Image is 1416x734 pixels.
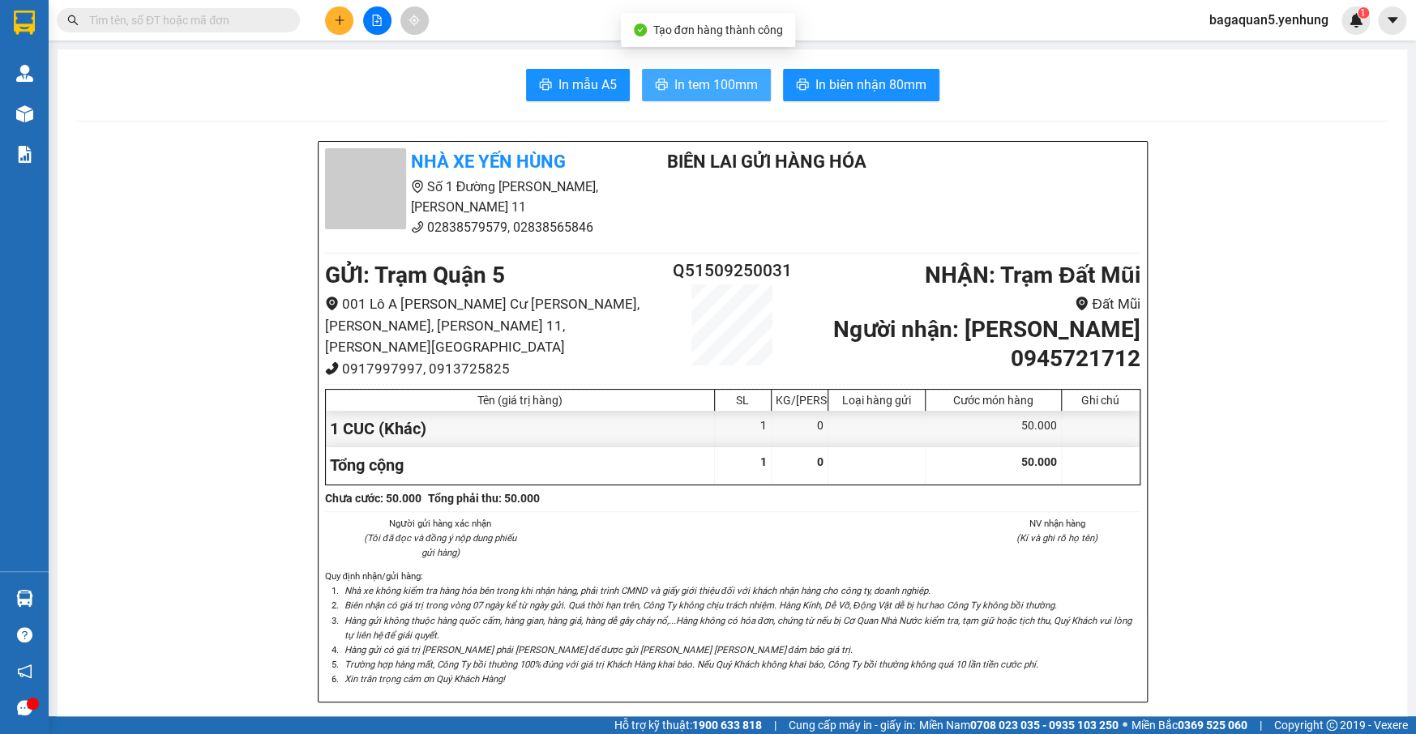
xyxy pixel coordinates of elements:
[16,105,33,122] img: warehouse-icon
[1385,13,1400,28] span: caret-down
[1178,719,1247,732] strong: 0369 525 060
[642,69,771,101] button: printerIn tem 100mm
[330,455,404,475] span: Tổng cộng
[1132,716,1247,734] span: Miền Bắc
[539,78,552,93] span: printer
[357,516,524,531] li: Người gửi hàng xác nhận
[103,109,126,126] span: CC :
[832,316,1140,372] b: Người nhận : [PERSON_NAME] 0945721712
[1326,719,1337,731] span: copyright
[815,75,926,95] span: In biên nhận 80mm
[67,15,79,26] span: search
[325,569,1140,686] div: Quy định nhận/gửi hàng :
[334,15,345,26] span: plus
[1378,6,1406,35] button: caret-down
[411,180,424,193] span: environment
[796,78,809,93] span: printer
[325,361,339,375] span: phone
[371,15,383,26] span: file-add
[1021,455,1057,468] span: 50.000
[692,719,762,732] strong: 1900 633 818
[653,23,783,36] span: Tạo đơn hàng thành công
[16,65,33,82] img: warehouse-icon
[409,15,420,26] span: aim
[667,151,866,172] b: BIÊN LAI GỬI HÀNG HÓA
[800,293,1140,315] li: Đất Mũi
[364,532,516,558] i: (Tôi đã đọc và đồng ý nộp dung phiếu gửi hàng)
[970,719,1119,732] strong: 0708 023 035 - 0935 103 250
[344,600,1057,611] i: Biên nhận có giá trị trong vòng 07 ngày kể từ ngày gửi. Quá thời hạn trên, Công Ty không chịu trá...
[105,14,245,53] div: Trạm Đầm Dơi
[105,53,245,72] div: HUY
[17,700,32,715] span: message
[325,492,421,505] b: Chưa cước : 50.000
[325,358,665,380] li: 0917997997, 0913725825
[17,627,32,642] span: question-circle
[14,11,35,35] img: logo-vxr
[325,262,505,288] b: GỬI : Trạm Quận 5
[325,293,665,358] li: 001 Lô A [PERSON_NAME] Cư [PERSON_NAME], [PERSON_NAME], [PERSON_NAME] 11, [PERSON_NAME][GEOGRAPHI...
[105,15,143,32] span: Nhận:
[428,492,540,505] b: Tổng phải thu: 50.000
[400,6,429,35] button: aim
[16,146,33,163] img: solution-icon
[14,14,94,53] div: Trạm Quận 5
[776,394,824,407] div: KG/[PERSON_NAME]
[930,394,1057,407] div: Cước món hàng
[344,585,930,596] i: Nhà xe không kiểm tra hàng hóa bên trong khi nhận hàng, phải trình CMND và giấy giới thiệu đối vớ...
[614,716,762,734] span: Hỗ trợ kỹ thuật:
[1016,532,1097,544] i: (Kí và ghi rõ họ tên)
[1349,13,1363,28] img: icon-new-feature
[344,615,1132,641] i: Hàng gửi không thuộc hàng quốc cấm, hàng gian, hàng giả, hàng dễ gây cháy nổ,...Hàng không có hóa...
[326,411,715,447] div: 1 CUC (Khác)
[1123,722,1127,728] span: ⚪️
[325,177,627,217] li: Số 1 Đường [PERSON_NAME], [PERSON_NAME] 11
[103,105,246,127] div: 100.000
[783,69,939,101] button: printerIn biên nhận 80mm
[926,411,1062,447] div: 50.000
[105,72,245,95] div: 0962030117
[674,75,758,95] span: In tem 100mm
[1260,716,1262,734] span: |
[17,664,32,679] span: notification
[665,258,801,284] h2: Q51509250031
[1358,7,1369,19] sup: 1
[760,455,767,468] span: 1
[774,716,776,734] span: |
[344,673,505,685] i: Xin trân trọng cảm ơn Quý Khách Hàng!
[925,262,1140,288] b: NHẬN : Trạm Đất Mũi
[634,23,647,36] span: check-circle
[411,151,566,172] b: Nhà xe Yến Hùng
[655,78,668,93] span: printer
[919,716,1119,734] span: Miền Nam
[715,411,772,447] div: 1
[973,516,1140,531] li: NV nhận hàng
[526,69,630,101] button: printerIn mẫu A5
[817,455,824,468] span: 0
[411,220,424,233] span: phone
[325,217,627,237] li: 02838579579, 02838565846
[1075,297,1089,310] span: environment
[363,6,391,35] button: file-add
[1066,394,1136,407] div: Ghi chú
[772,411,828,447] div: 0
[325,297,339,310] span: environment
[330,394,710,407] div: Tên (giá trị hàng)
[1360,7,1366,19] span: 1
[789,716,915,734] span: Cung cấp máy in - giấy in:
[1196,10,1341,30] span: bagaquan5.yenhung
[16,590,33,607] img: warehouse-icon
[719,394,767,407] div: SL
[14,15,39,32] span: Gửi:
[89,11,280,29] input: Tìm tên, số ĐT hoặc mã đơn
[344,644,853,655] i: Hàng gửi có giá trị [PERSON_NAME] phải [PERSON_NAME] để được gửi [PERSON_NAME] [PERSON_NAME] đảm ...
[558,75,617,95] span: In mẫu A5
[325,6,353,35] button: plus
[832,394,921,407] div: Loại hàng gửi
[344,659,1038,670] i: Trường hợp hàng mất, Công Ty bồi thường 100% đúng với giá trị Khách Hàng khai báo. Nếu Quý Khách ...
